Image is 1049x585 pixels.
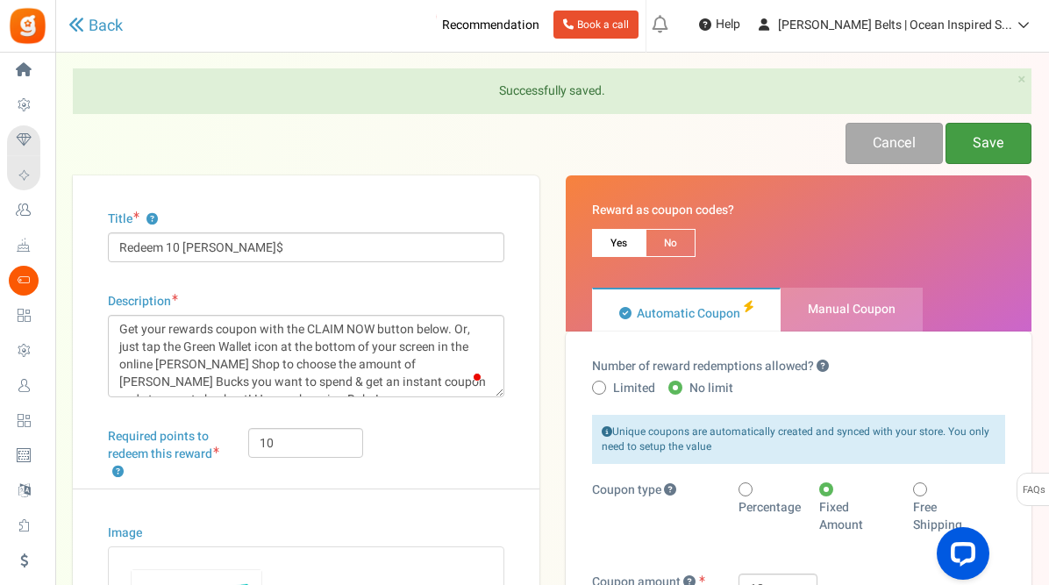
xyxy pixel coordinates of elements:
[1022,474,1045,507] span: FAQs
[146,214,158,225] button: Title
[399,11,546,39] a: 1 Recommendation
[742,300,753,313] i: Recommended
[692,11,747,39] a: Help
[1017,68,1026,90] span: ×
[808,300,896,318] span: Manual Coupon
[592,202,734,219] label: Reward as coupon codes?
[108,210,158,228] label: Title
[592,481,676,499] span: Coupon type
[108,232,504,262] input: E.g. $25 coupon or Dinner for two
[108,315,504,397] textarea: To enrich screen reader interactions, please activate Accessibility in Grammarly extension settings
[711,16,740,33] span: Help
[108,428,222,481] label: Required points to redeem this reward
[846,123,943,164] a: Cancel
[819,499,894,534] span: Fixed Amount
[592,229,646,257] span: Yes
[592,415,1006,464] div: Unique coupons are automatically created and synced with your store. You only need to setup the v...
[8,6,47,46] img: Gratisfaction
[442,16,539,34] span: Recommendation
[946,123,1031,164] a: Save
[913,499,987,534] span: Free Shipping
[739,499,801,517] span: Percentage
[646,229,696,257] span: No
[689,380,733,397] span: No limit
[112,467,124,478] button: Required points to redeem this reward
[592,358,829,375] label: Number of reward redemptions allowed?
[73,68,1031,114] div: Successfully saved.
[613,380,655,397] span: Limited
[637,304,740,323] span: Automatic Coupon
[108,293,178,310] label: Description
[108,524,142,542] label: Image
[778,16,1012,34] span: [PERSON_NAME] Belts | Ocean Inspired S...
[553,11,639,39] a: Book a call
